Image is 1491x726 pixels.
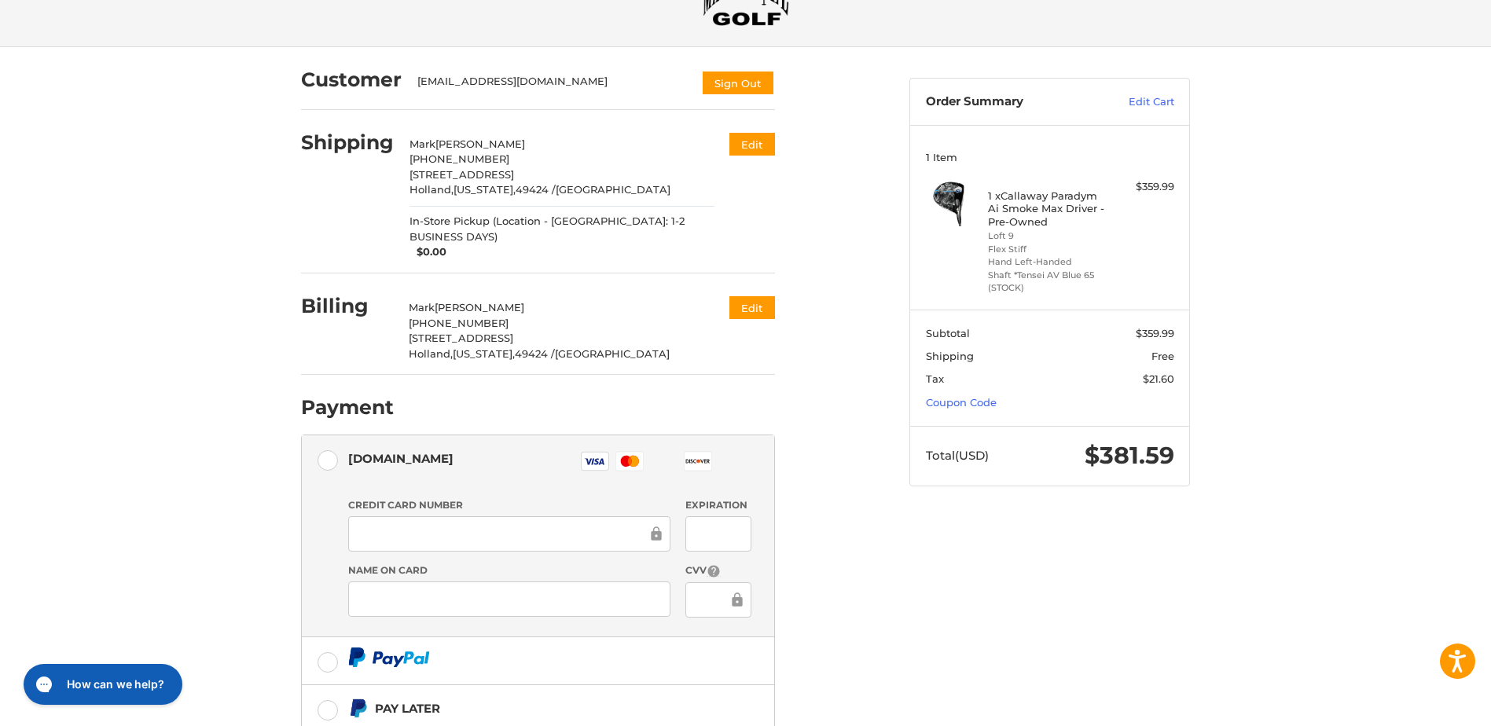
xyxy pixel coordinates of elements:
span: In-Store Pickup (Location - [GEOGRAPHIC_DATA]: 1-2 BUSINESS DAYS) [409,214,714,244]
h2: Shipping [301,130,394,155]
span: [GEOGRAPHIC_DATA] [555,347,670,360]
h4: 1 x Callaway Paradym Ai Smoke Max Driver - Pre-Owned [988,189,1108,228]
li: Flex Stiff [988,243,1108,256]
label: Name on Card [348,563,670,577]
iframe: Gorgias live chat messenger [16,658,187,710]
button: Sign Out [701,70,775,96]
span: 49424 / [515,347,555,360]
span: $381.59 [1085,441,1174,470]
span: [PHONE_NUMBER] [409,152,509,165]
div: [EMAIL_ADDRESS][DOMAIN_NAME] [417,74,686,96]
button: Edit [729,296,775,319]
span: Subtotal [926,327,970,339]
span: [STREET_ADDRESS] [409,168,514,181]
span: Shipping [926,350,974,362]
span: [GEOGRAPHIC_DATA] [556,183,670,196]
span: Mark [409,301,435,313]
button: Edit [729,133,775,156]
div: [DOMAIN_NAME] [348,445,454,471]
h3: Order Summary [926,94,1095,110]
span: [STREET_ADDRESS] [409,332,513,344]
label: Expiration [685,498,751,512]
span: $21.60 [1143,372,1174,385]
span: Total (USD) [926,448,989,463]
li: Loft 9 [988,229,1108,243]
a: Edit Cart [1095,94,1174,110]
li: Shaft *Tensei AV Blue 65 (STOCK) [988,269,1108,295]
a: Coupon Code [926,396,997,409]
div: $359.99 [1112,179,1174,195]
h2: Payment [301,395,394,420]
h3: 1 Item [926,151,1174,163]
iframe: Google Customer Reviews [1361,684,1491,726]
span: Mark [409,137,435,150]
span: Holland, [409,183,454,196]
img: Pay Later icon [348,698,368,718]
span: $359.99 [1136,327,1174,339]
span: 49424 / [516,183,556,196]
span: [PERSON_NAME] [435,137,525,150]
span: [US_STATE], [453,347,515,360]
label: CVV [685,563,751,578]
li: Hand Left-Handed [988,255,1108,269]
span: Holland, [409,347,453,360]
label: Credit Card Number [348,498,670,512]
span: [PERSON_NAME] [435,301,524,313]
img: PayPal icon [348,647,430,667]
span: [PHONE_NUMBER] [409,317,509,329]
h2: Customer [301,68,402,92]
div: Pay Later [375,695,676,721]
h2: Billing [301,294,393,318]
span: $0.00 [409,244,447,260]
span: [US_STATE], [454,183,516,196]
span: Tax [926,372,944,385]
span: Free [1151,350,1174,362]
